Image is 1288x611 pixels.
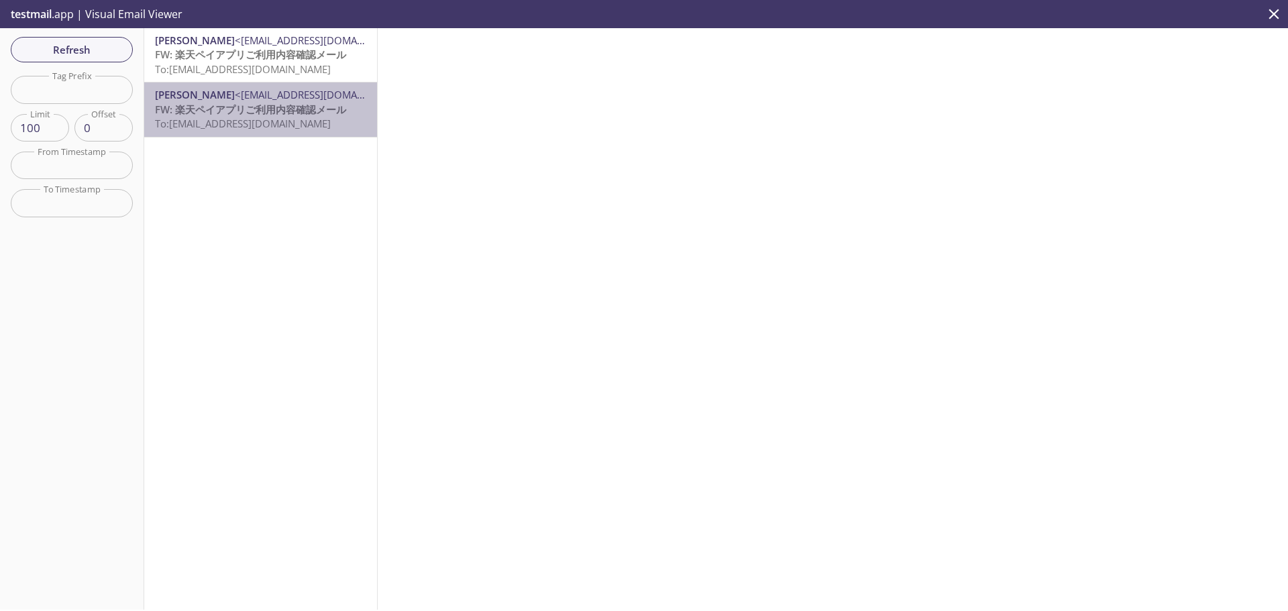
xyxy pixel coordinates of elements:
[155,103,346,116] span: FW: 楽天ペイアプリご利用内容確認メール
[235,88,409,101] span: <[EMAIL_ADDRESS][DOMAIN_NAME]>
[155,88,235,101] span: [PERSON_NAME]
[235,34,409,47] span: <[EMAIL_ADDRESS][DOMAIN_NAME]>
[144,82,377,136] div: [PERSON_NAME]<[EMAIL_ADDRESS][DOMAIN_NAME]>FW: 楽天ペイアプリご利用内容確認メールTo:[EMAIL_ADDRESS][DOMAIN_NAME]
[11,37,133,62] button: Refresh
[144,28,377,82] div: [PERSON_NAME]<[EMAIL_ADDRESS][DOMAIN_NAME]>FW: 楽天ペイアプリご利用内容確認メールTo:[EMAIL_ADDRESS][DOMAIN_NAME]
[155,48,346,61] span: FW: 楽天ペイアプリご利用内容確認メール
[144,28,377,137] nav: emails
[11,7,52,21] span: testmail
[155,62,331,76] span: To: [EMAIL_ADDRESS][DOMAIN_NAME]
[155,34,235,47] span: [PERSON_NAME]
[155,117,331,130] span: To: [EMAIL_ADDRESS][DOMAIN_NAME]
[21,41,122,58] span: Refresh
